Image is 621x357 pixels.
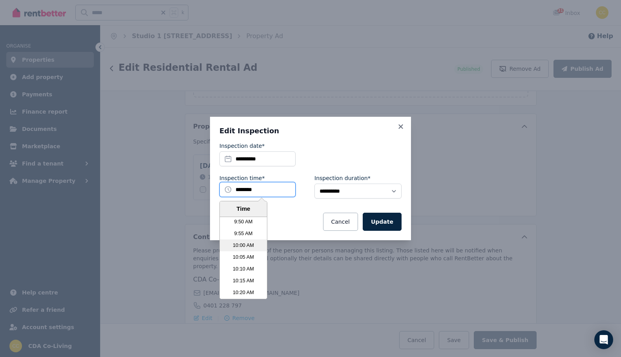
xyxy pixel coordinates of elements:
label: Inspection time* [219,174,265,182]
li: 10:20 AM [220,287,267,298]
div: Open Intercom Messenger [594,330,613,349]
li: 10:25 AM [220,298,267,310]
div: Time [222,204,265,213]
li: 9:55 AM [220,228,267,239]
li: 10:10 AM [220,263,267,275]
li: 9:50 AM [220,216,267,228]
h3: Edit Inspection [219,126,402,136]
button: Cancel [323,213,358,231]
li: 10:00 AM [220,239,267,251]
label: Inspection date* [219,142,265,150]
button: Update [363,213,402,231]
ul: Time [220,217,267,299]
li: 10:15 AM [220,275,267,287]
li: 10:05 AM [220,251,267,263]
label: Inspection duration* [314,174,371,182]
